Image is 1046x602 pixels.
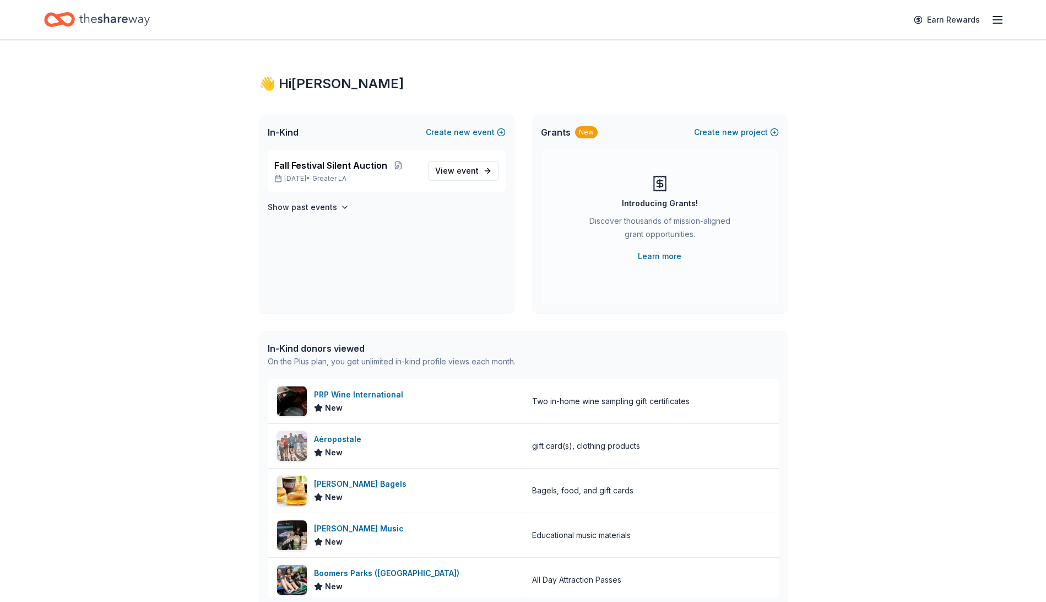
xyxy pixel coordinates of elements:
[268,126,299,139] span: In-Kind
[259,75,788,93] div: 👋 Hi [PERSON_NAME]
[274,174,419,183] p: [DATE] •
[325,580,343,593] span: New
[268,355,516,368] div: On the Plus plan, you get unlimited in-kind profile views each month.
[314,477,411,491] div: [PERSON_NAME] Bagels
[314,567,464,580] div: Boomers Parks ([GEOGRAPHIC_DATA])
[277,431,307,461] img: Image for Aéropostale
[426,126,506,139] button: Createnewevent
[575,126,598,138] div: New
[457,166,479,175] span: event
[277,386,307,416] img: Image for PRP Wine International
[314,522,408,535] div: [PERSON_NAME] Music
[532,484,633,497] div: Bagels, food, and gift cards
[277,565,307,595] img: Image for Boomers Parks (Los Angeles)
[532,529,631,542] div: Educational music materials
[325,446,343,459] span: New
[44,7,150,33] a: Home
[268,201,349,214] button: Show past events
[532,573,621,587] div: All Day Attraction Passes
[277,520,307,550] img: Image for Alfred Music
[638,250,681,263] a: Learn more
[428,161,499,181] a: View event
[694,126,779,139] button: Createnewproject
[907,10,987,30] a: Earn Rewards
[325,401,343,415] span: New
[435,164,479,178] span: View
[532,395,690,408] div: Two in-home wine sampling gift certificates
[314,388,408,401] div: PRP Wine International
[722,126,739,139] span: new
[312,174,346,183] span: Greater LA
[454,126,470,139] span: new
[268,342,516,355] div: In-Kind donors viewed
[585,214,735,245] div: Discover thousands of mission-aligned grant opportunities.
[325,535,343,549] span: New
[325,491,343,504] span: New
[274,159,387,172] span: Fall Festival Silent Auction
[268,201,337,214] h4: Show past events
[532,439,640,453] div: gift card(s), clothing products
[541,126,571,139] span: Grants
[314,433,366,446] div: Aéropostale
[622,197,698,210] div: Introducing Grants!
[277,476,307,506] img: Image for Bruegger's Bagels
